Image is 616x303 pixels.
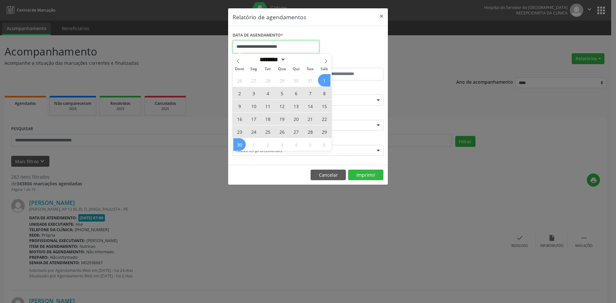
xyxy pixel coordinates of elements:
[233,30,283,40] label: DATA DE AGENDAMENTO
[247,100,260,112] span: Novembro 10, 2025
[304,113,316,125] span: Novembro 21, 2025
[275,67,289,71] span: Qua
[233,13,306,21] h5: Relatório de agendamentos
[304,74,316,87] span: Outubro 31, 2025
[318,113,330,125] span: Novembro 22, 2025
[310,58,383,68] label: ATÉ
[233,100,246,112] span: Novembro 9, 2025
[304,87,316,99] span: Novembro 7, 2025
[261,87,274,99] span: Novembro 4, 2025
[247,125,260,138] span: Novembro 24, 2025
[233,67,247,71] span: Dom
[233,74,246,87] span: Outubro 26, 2025
[261,67,275,71] span: Ter
[290,113,302,125] span: Novembro 20, 2025
[304,100,316,112] span: Novembro 14, 2025
[233,113,246,125] span: Novembro 16, 2025
[261,113,274,125] span: Novembro 18, 2025
[304,125,316,138] span: Novembro 28, 2025
[303,67,317,71] span: Sex
[276,87,288,99] span: Novembro 5, 2025
[276,113,288,125] span: Novembro 19, 2025
[290,138,302,151] span: Dezembro 4, 2025
[318,87,330,99] span: Novembro 8, 2025
[290,87,302,99] span: Novembro 6, 2025
[348,170,383,181] button: Imprimir
[233,87,246,99] span: Novembro 2, 2025
[257,56,286,63] select: Month
[247,138,260,151] span: Dezembro 1, 2025
[290,100,302,112] span: Novembro 13, 2025
[276,138,288,151] span: Dezembro 3, 2025
[286,56,307,63] input: Year
[261,100,274,112] span: Novembro 11, 2025
[261,74,274,87] span: Outubro 28, 2025
[261,138,274,151] span: Dezembro 2, 2025
[290,125,302,138] span: Novembro 27, 2025
[276,125,288,138] span: Novembro 26, 2025
[290,74,302,87] span: Outubro 30, 2025
[317,67,331,71] span: Sáb
[304,138,316,151] span: Dezembro 5, 2025
[233,125,246,138] span: Novembro 23, 2025
[247,74,260,87] span: Outubro 27, 2025
[233,138,246,151] span: Novembro 30, 2025
[318,138,330,151] span: Dezembro 6, 2025
[375,8,388,24] button: Close
[318,74,330,87] span: Novembro 1, 2025
[261,125,274,138] span: Novembro 25, 2025
[276,74,288,87] span: Outubro 29, 2025
[311,170,346,181] button: Cancelar
[247,87,260,99] span: Novembro 3, 2025
[247,67,261,71] span: Seg
[318,125,330,138] span: Novembro 29, 2025
[318,100,330,112] span: Novembro 15, 2025
[289,67,303,71] span: Qui
[276,100,288,112] span: Novembro 12, 2025
[247,113,260,125] span: Novembro 17, 2025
